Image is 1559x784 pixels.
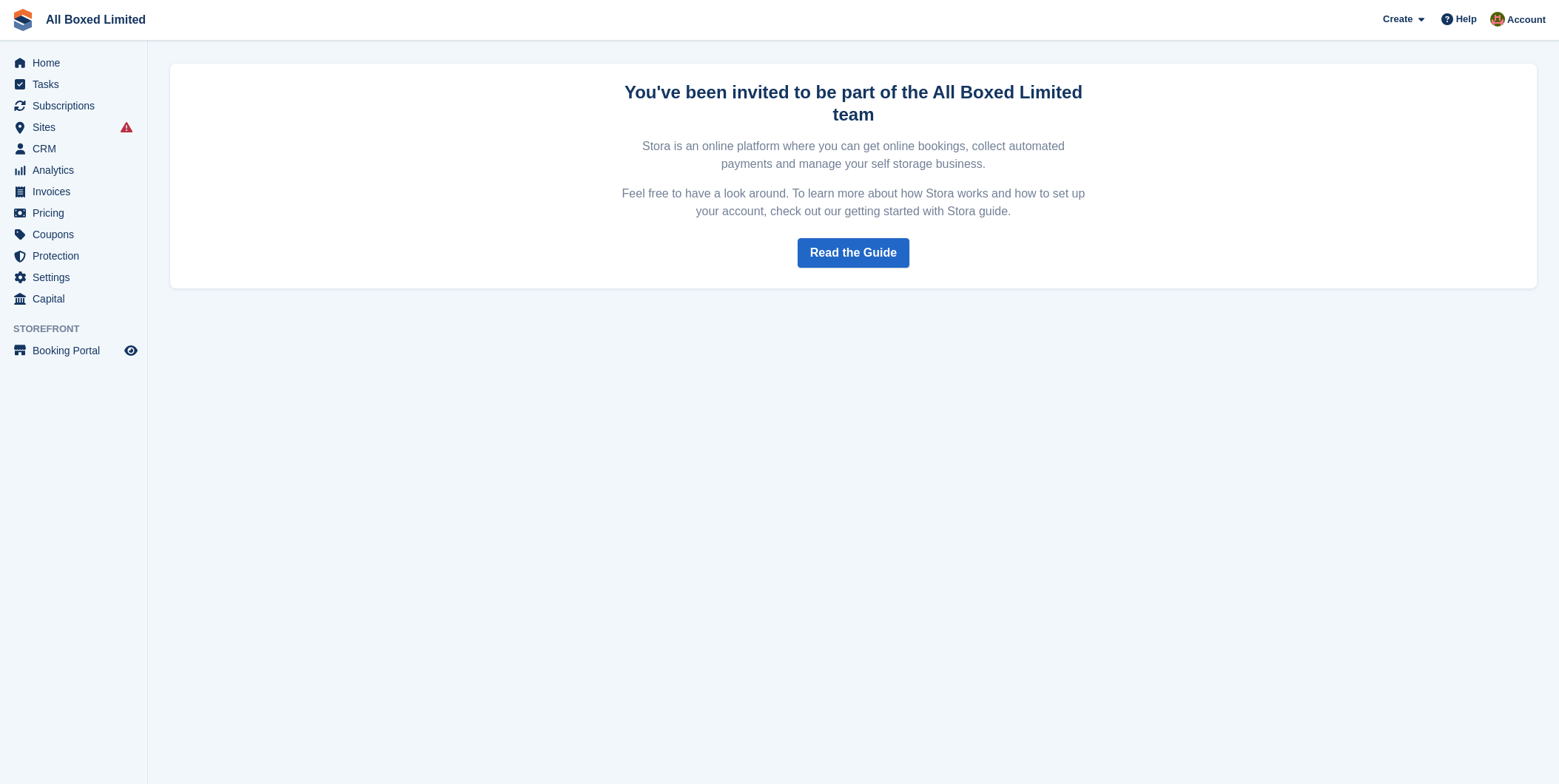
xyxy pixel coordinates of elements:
a: menu [7,160,140,180]
span: CRM [33,138,121,159]
span: Subscriptions [33,95,121,116]
a: menu [7,95,140,116]
i: Smart entry sync failures have occurred [121,121,132,133]
span: Analytics [33,160,121,180]
span: Tasks [33,74,121,95]
span: Storefront [13,322,147,337]
a: menu [7,117,140,138]
a: menu [7,224,140,245]
a: Preview store [122,342,140,359]
a: menu [7,138,140,159]
a: menu [7,288,140,309]
a: menu [7,246,140,266]
a: All Boxed Limited [40,7,152,32]
span: Booking Portal [33,340,121,361]
a: menu [7,267,140,288]
span: Settings [33,267,121,288]
img: Sharon Hawkins [1490,12,1505,27]
span: Help [1456,12,1477,27]
span: Home [33,53,121,73]
span: Protection [33,246,121,266]
a: Read the Guide [798,238,909,268]
span: Sites [33,117,121,138]
span: Create [1383,12,1412,27]
p: Feel free to have a look around. To learn more about how Stora works and how to set up your accou... [620,185,1088,220]
span: Coupons [33,224,121,245]
strong: You've been invited to be part of the All Boxed Limited team [624,82,1082,124]
a: menu [7,181,140,202]
a: menu [7,340,140,361]
span: Invoices [33,181,121,202]
p: Stora is an online platform where you can get online bookings, collect automated payments and man... [620,138,1088,173]
span: Capital [33,288,121,309]
span: Pricing [33,203,121,223]
a: menu [7,53,140,73]
span: Account [1507,13,1546,27]
img: stora-icon-8386f47178a22dfd0bd8f6a31ec36ba5ce8667c1dd55bd0f319d3a0aa187defe.svg [12,9,34,31]
a: menu [7,74,140,95]
a: menu [7,203,140,223]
